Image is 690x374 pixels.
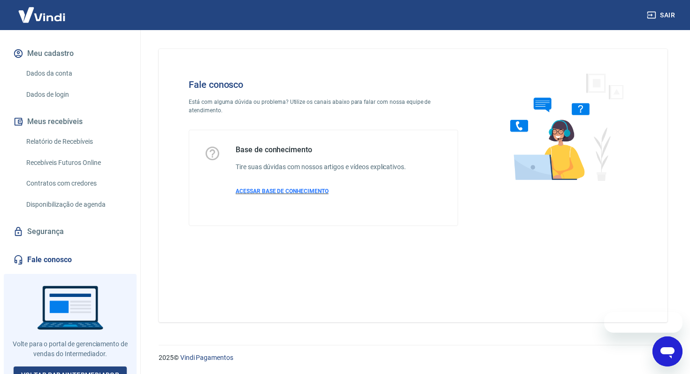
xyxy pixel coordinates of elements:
[23,85,129,104] a: Dados de login
[11,111,129,132] button: Meus recebíveis
[11,0,72,29] img: Vindi
[236,145,406,155] h5: Base de conhecimento
[159,353,667,363] p: 2025 ©
[11,43,129,64] button: Meu cadastro
[189,79,458,90] h4: Fale conosco
[604,312,682,333] iframe: Mensagem da empresa
[652,336,682,366] iframe: Botão para abrir a janela de mensagens
[236,187,406,195] a: ACESSAR BASE DE CONHECIMENTO
[236,188,329,195] span: ACESSAR BASE DE CONHECIMENTO
[11,249,129,270] a: Fale conosco
[11,221,129,242] a: Segurança
[23,153,129,172] a: Recebíveis Futuros Online
[23,174,129,193] a: Contratos com credores
[189,98,458,115] p: Está com alguma dúvida ou problema? Utilize os canais abaixo para falar com nossa equipe de atend...
[236,162,406,172] h6: Tire suas dúvidas com nossos artigos e vídeos explicativos.
[645,7,679,24] button: Sair
[491,64,634,189] img: Fale conosco
[23,195,129,214] a: Disponibilização de agenda
[23,64,129,83] a: Dados da conta
[23,132,129,151] a: Relatório de Recebíveis
[180,354,233,361] a: Vindi Pagamentos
